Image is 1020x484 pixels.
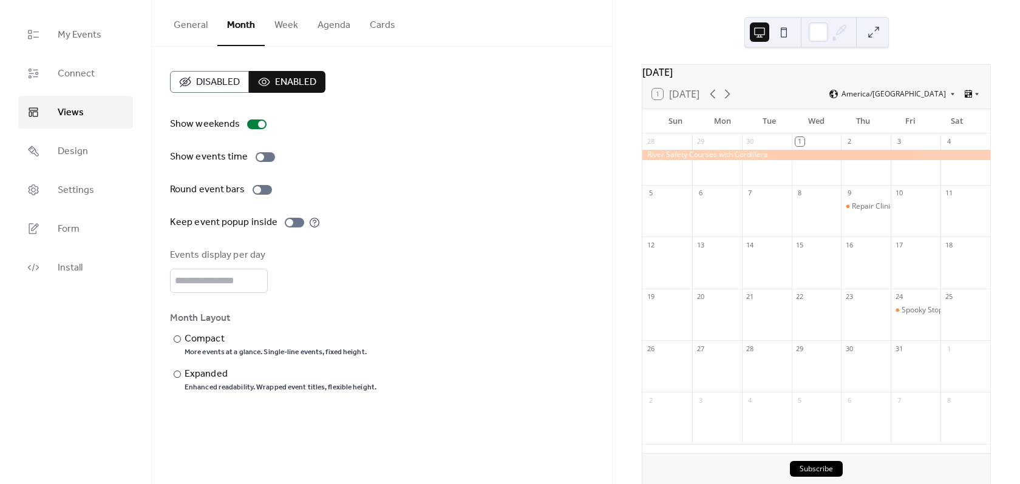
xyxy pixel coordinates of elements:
span: Enabled [275,75,316,90]
div: 2 [845,137,854,146]
div: Month Layout [170,311,591,326]
div: 5 [795,395,804,405]
div: Compact [185,332,364,346]
div: 18 [944,240,953,249]
div: 2 [646,395,655,405]
span: Settings [58,183,94,198]
div: 26 [646,344,655,353]
div: 7 [746,189,755,198]
div: Enhanced readability. Wrapped event titles, flexible height. [185,383,376,392]
a: Settings [18,173,133,206]
div: 16 [845,240,854,249]
span: My Events [58,28,101,42]
div: 12 [646,240,655,249]
div: 5 [646,189,655,198]
div: 27 [696,344,705,353]
div: 30 [845,344,854,353]
div: Events display per day [170,248,265,263]
div: 14 [746,240,755,249]
div: Mon [699,109,746,133]
button: Enabled [249,71,325,93]
div: 30 [746,137,755,146]
div: 8 [795,189,804,198]
div: 6 [845,395,854,405]
span: Disabled [196,75,240,90]
div: River Safety Courses with Cordillera [642,150,990,160]
div: 8 [944,395,953,405]
a: Form [18,212,133,245]
div: 28 [646,137,655,146]
div: Round event bars [170,183,245,197]
a: Design [18,135,133,167]
div: Fri [886,109,933,133]
div: 4 [944,137,953,146]
span: Form [58,222,80,237]
div: 11 [944,189,953,198]
button: Subscribe [790,461,843,477]
div: Spooky Stop the Bleed with Cordillera [891,305,940,315]
span: Connect [58,67,95,81]
span: America/[GEOGRAPHIC_DATA] [841,90,946,98]
div: Sat [934,109,981,133]
div: 20 [696,292,705,301]
div: 29 [795,344,804,353]
div: 31 [894,344,903,353]
div: 22 [795,292,804,301]
div: Expanded [185,367,374,381]
div: 25 [944,292,953,301]
div: Keep event popup inside [170,215,277,230]
div: 19 [646,292,655,301]
div: More events at a glance. Single-line events, fixed height. [185,348,367,357]
div: 23 [845,292,854,301]
div: 9 [845,189,854,198]
a: Connect [18,57,133,90]
button: Disabled [170,71,249,93]
div: 15 [795,240,804,249]
a: Install [18,251,133,284]
div: 6 [696,189,705,198]
div: Sun [652,109,699,133]
div: Repair Clinic with Badfish & Kokatat [852,201,971,212]
div: 10 [894,189,903,198]
div: Tue [746,109,793,133]
div: 24 [894,292,903,301]
div: 29 [696,137,705,146]
div: 13 [696,240,705,249]
span: Design [58,144,88,159]
span: Install [58,261,83,275]
div: 21 [746,292,755,301]
div: [DATE] [642,65,990,79]
div: Wed [793,109,840,133]
div: Thu [840,109,886,133]
div: 3 [894,137,903,146]
a: My Events [18,18,133,51]
div: 28 [746,344,755,353]
div: 4 [746,395,755,405]
div: Repair Clinic with Badfish & Kokatat [841,201,891,212]
div: 17 [894,240,903,249]
div: 1 [795,137,804,146]
div: 1 [944,344,953,353]
a: Views [18,96,133,129]
div: 7 [894,395,903,405]
span: Views [58,106,84,120]
div: Show events time [170,150,248,164]
div: Show weekends [170,117,240,132]
div: 3 [696,395,705,405]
